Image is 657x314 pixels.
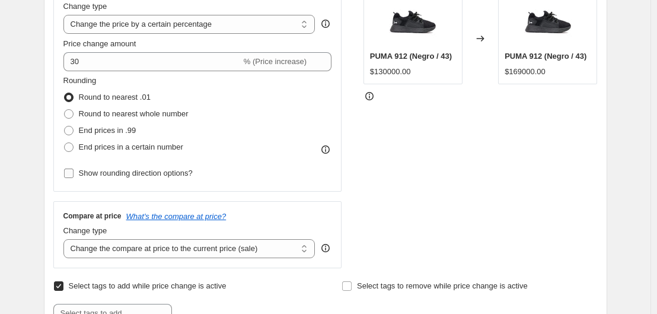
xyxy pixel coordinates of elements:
[244,57,307,66] span: % (Price increase)
[79,93,151,102] span: Round to nearest .01
[79,169,193,177] span: Show rounding direction options?
[320,18,331,30] div: help
[63,226,107,235] span: Change type
[79,109,189,118] span: Round to nearest whole number
[370,52,452,61] span: PUMA 912 (Negro / 43)
[63,2,107,11] span: Change type
[370,66,411,78] div: $130000.00
[505,66,546,78] div: $169000.00
[79,142,183,151] span: End prices in a certain number
[320,242,331,254] div: help
[63,76,97,85] span: Rounding
[357,281,528,290] span: Select tags to remove while price change is active
[69,281,227,290] span: Select tags to add while price change is active
[126,212,227,221] button: What's the compare at price?
[505,52,586,61] span: PUMA 912 (Negro / 43)
[63,52,241,71] input: -15
[63,39,136,48] span: Price change amount
[63,211,122,221] h3: Compare at price
[79,126,136,135] span: End prices in .99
